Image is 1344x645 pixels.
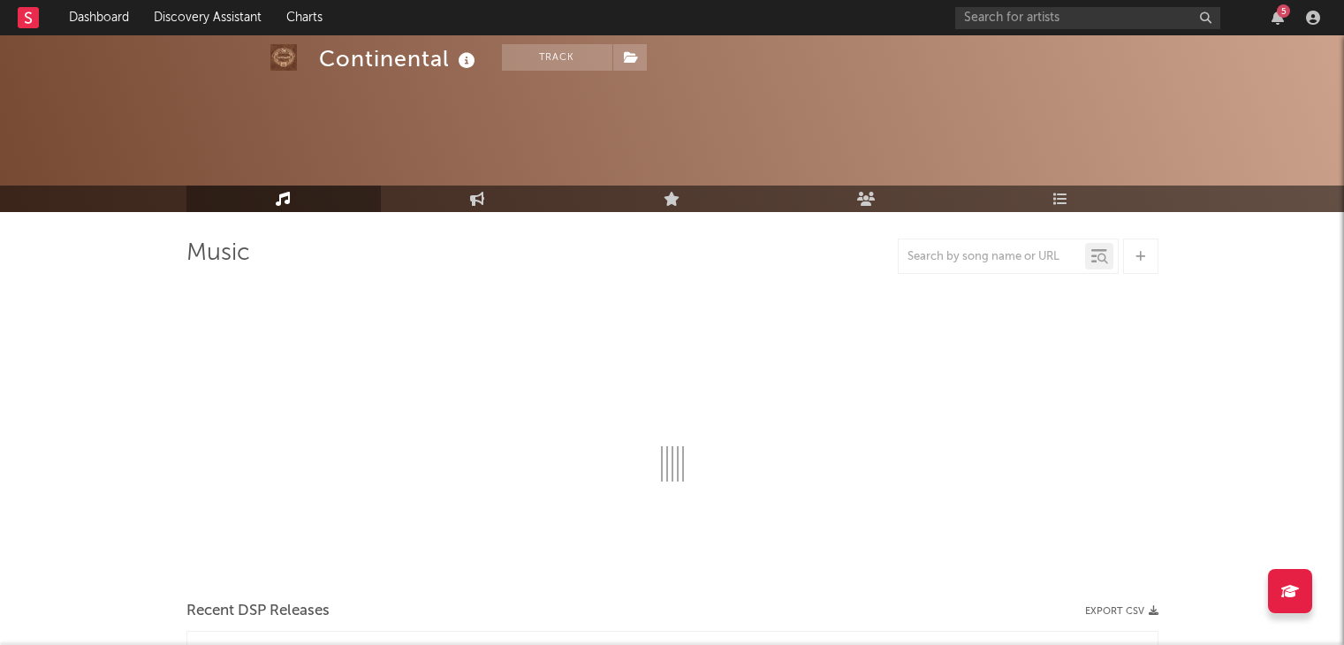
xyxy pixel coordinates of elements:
[1272,11,1284,25] button: 5
[1277,4,1290,18] div: 5
[1085,606,1158,617] button: Export CSV
[186,601,330,622] span: Recent DSP Releases
[502,44,612,71] button: Track
[319,44,480,73] div: Continental
[955,7,1220,29] input: Search for artists
[899,250,1085,264] input: Search by song name or URL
